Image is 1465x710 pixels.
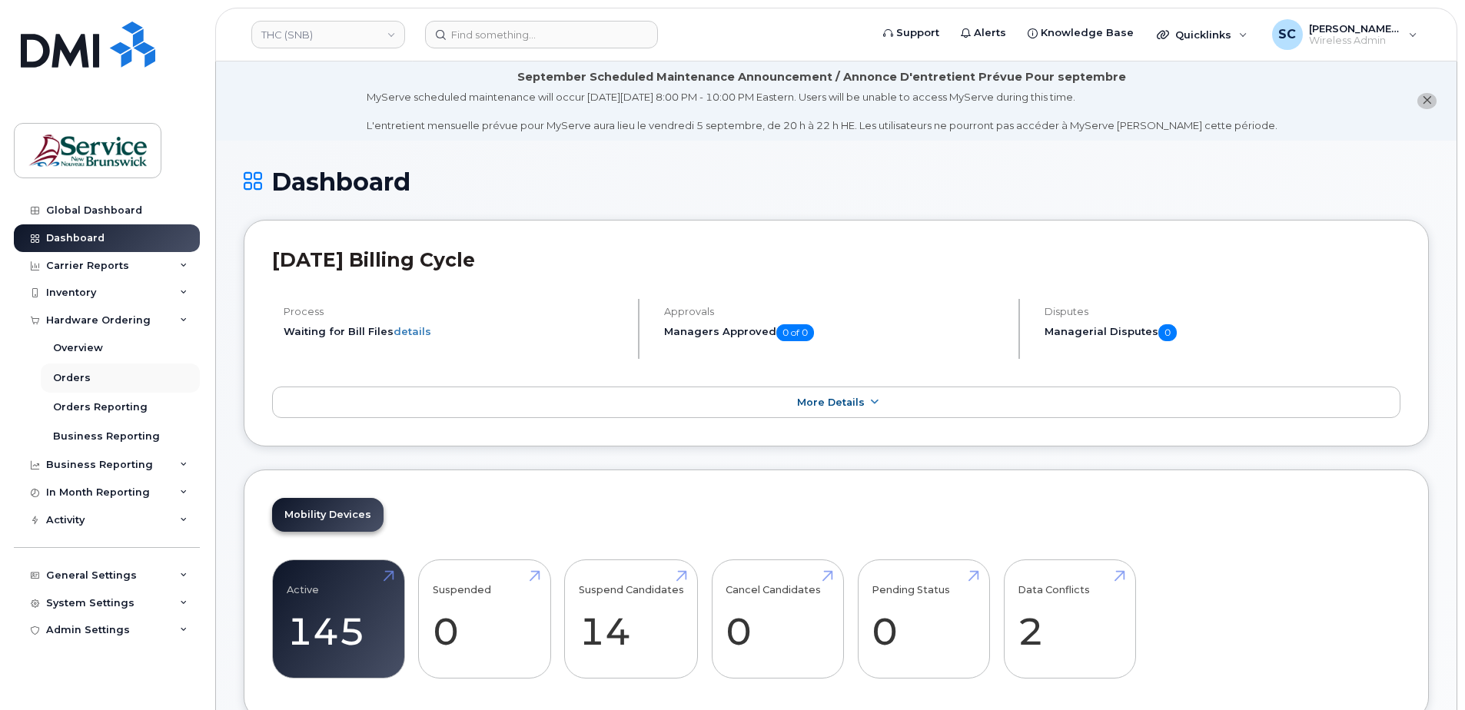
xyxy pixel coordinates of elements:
a: Active 145 [287,569,390,670]
li: Waiting for Bill Files [284,324,625,339]
h5: Managers Approved [664,324,1005,341]
a: Mobility Devices [272,498,384,532]
h4: Process [284,306,625,317]
button: close notification [1417,93,1437,109]
h2: [DATE] Billing Cycle [272,248,1400,271]
a: details [394,325,431,337]
a: Data Conflicts 2 [1018,569,1121,670]
span: More Details [797,396,865,408]
h5: Managerial Disputes [1045,324,1400,341]
a: Pending Status 0 [872,569,975,670]
span: 0 of 0 [776,324,814,341]
div: September Scheduled Maintenance Announcement / Annonce D'entretient Prévue Pour septembre [517,69,1126,85]
a: Suspend Candidates 14 [579,569,684,670]
h1: Dashboard [244,168,1429,195]
h4: Approvals [664,306,1005,317]
h4: Disputes [1045,306,1400,317]
div: MyServe scheduled maintenance will occur [DATE][DATE] 8:00 PM - 10:00 PM Eastern. Users will be u... [367,90,1277,133]
a: Suspended 0 [433,569,537,670]
span: 0 [1158,324,1177,341]
a: Cancel Candidates 0 [726,569,829,670]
